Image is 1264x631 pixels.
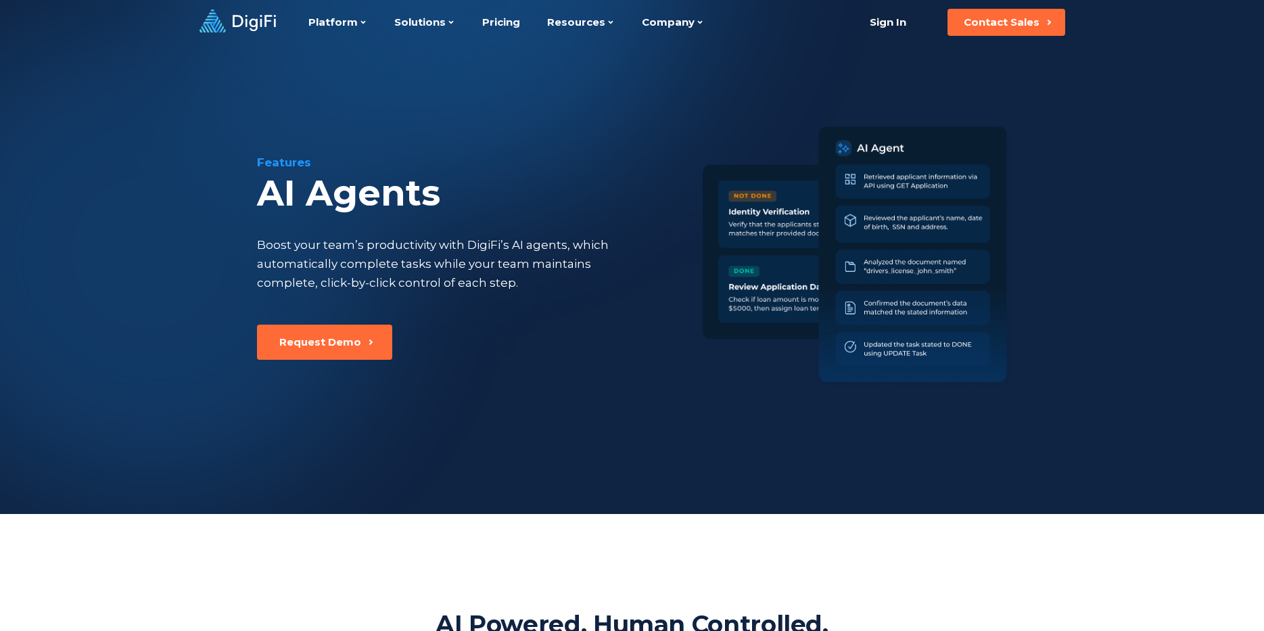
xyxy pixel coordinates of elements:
button: Contact Sales [947,9,1065,36]
div: Request Demo [279,335,361,349]
div: Features [257,154,703,170]
button: Request Demo [257,325,392,360]
a: Sign In [853,9,923,36]
div: Boost your team’s productivity with DigiFi’s AI agents, which automatically complete tasks while ... [257,235,641,292]
div: Contact Sales [964,16,1039,29]
div: AI Agents [257,173,703,214]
